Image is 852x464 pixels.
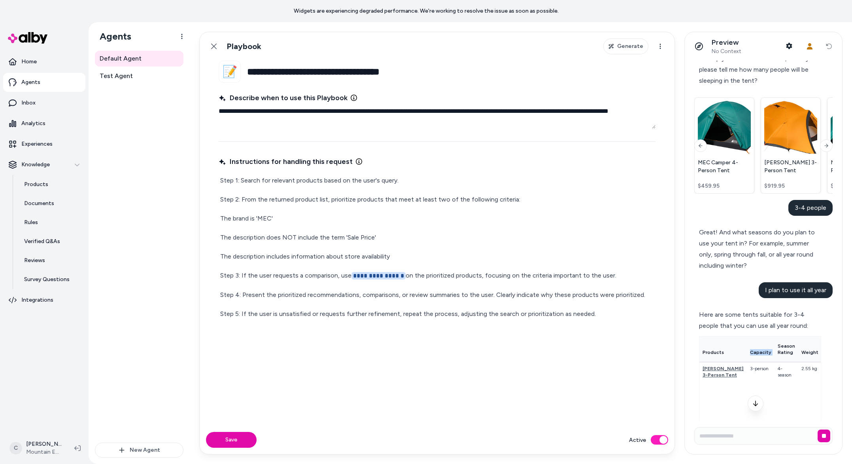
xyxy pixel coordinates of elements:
span: [PERSON_NAME] 3-Person Tent [703,366,744,378]
td: 3-person [747,362,775,445]
a: Rules [16,213,85,232]
span: Instructions for handling this request [219,156,353,167]
th: Products [699,337,747,362]
img: alby Logo [8,32,47,44]
p: The description does NOT include the term 'Sale Price' [220,232,654,243]
span: Test Agent [100,71,133,81]
p: Step 5: If the user is unsatisfied or requests further refinement, repeat the process, adjusting ... [220,308,654,319]
a: Survey Questions [16,270,85,289]
p: Preview [712,38,741,47]
div: To help you find the best tent, could you please tell me how many people will be sleeping in the ... [699,53,821,86]
p: Step 3: If the user requests a comparison, use on the prioritized products, focusing on the crite... [220,270,654,281]
p: The brand is 'MEC' [220,213,654,224]
a: Verified Q&As [16,232,85,251]
a: Home [3,52,85,71]
span: Default Agent [100,54,142,63]
p: Step 1: Search for relevant products based on the user's query. [220,175,654,186]
p: Analytics [21,120,45,127]
h1: Playbook [227,42,261,51]
span: Mountain Equipment Company [26,448,62,456]
span: I plan to use it all year [765,286,826,294]
p: Inbox [21,99,36,107]
a: Test Agent [95,68,183,84]
p: Survey Questions [24,276,70,283]
label: Active [629,436,646,444]
p: Documents [24,200,54,207]
h3: [PERSON_NAME] 3-Person Tent [764,159,817,175]
span: Describe when to use this Playbook [219,92,348,103]
h1: Agents [93,30,131,42]
img: MEC Camper 4-Person Tent [698,101,751,154]
p: Products [24,181,48,188]
button: Save [206,432,257,448]
a: Analytics [3,114,85,133]
span: Generate [617,42,643,50]
button: C[PERSON_NAME]Mountain Equipment Company [5,435,68,461]
div: Here are some tents suitable for 3-4 people that you can use all year round: [699,309,821,331]
td: 2.55 kg [798,362,822,445]
td: 4-season [775,362,798,445]
th: Capacity [747,337,775,362]
p: Widgets are experiencing degraded performance. We're working to resolve the issue as soon as poss... [294,7,559,15]
h3: MEC Camper 4-Person Tent [698,159,751,175]
a: Products [16,175,85,194]
span: $ 919.95 [764,182,785,190]
a: Inbox [3,93,85,112]
span: 3-4 people [795,204,826,211]
span: $ 399.95 [831,182,852,190]
th: Season Rating [775,337,798,362]
p: Home [21,58,37,66]
a: Default Agent [95,51,183,67]
button: Knowledge [3,155,85,174]
input: Write your prompt here [694,427,833,445]
img: Nemo Kunai 3-Person Tent [764,101,817,154]
span: $ 459.95 [698,182,720,190]
p: The description includes information about store availability [220,251,654,262]
button: 📝 [219,61,241,83]
p: Step 4: Present the prioritized recommendations, comparisons, or review summaries to the user. Cl... [220,289,654,300]
a: Reviews [16,251,85,270]
span: C [9,442,22,454]
p: Experiences [21,140,53,148]
button: Generate [603,38,648,54]
button: Stop generating [818,430,830,442]
th: Weight [798,337,822,362]
span: No Context [712,48,741,55]
p: Reviews [24,257,45,264]
a: Integrations [3,291,85,310]
div: Great! And what seasons do you plan to use your tent in? For example, summer only, spring through... [699,227,821,271]
button: New Agent [95,443,183,458]
a: Documents [16,194,85,213]
p: Agents [21,78,40,86]
p: Step 2: From the returned product list, prioritize products that meet at least two of the followi... [220,194,654,205]
p: [PERSON_NAME] [26,440,62,448]
p: Integrations [21,296,53,304]
a: Experiences [3,135,85,154]
p: Rules [24,219,38,226]
a: Agents [3,73,85,92]
p: Knowledge [21,161,50,169]
p: Verified Q&As [24,238,60,245]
